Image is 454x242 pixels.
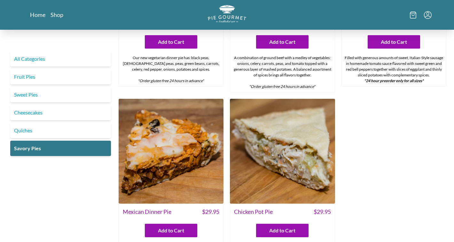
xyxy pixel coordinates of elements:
[208,5,246,25] a: Logo
[234,207,273,216] span: Chicken Pot Pie
[119,52,223,86] div: Our new vegetarian dinner pie has: black peas, [DEMOGRAPHIC_DATA] peas, peas, green beans, carrot...
[10,105,111,120] a: Cheesecakes
[138,78,204,83] em: *Order gluten free 24 hours in advance*
[368,35,420,49] button: Add to Cart
[256,35,309,49] button: Add to Cart
[10,141,111,156] a: Savory Pies
[30,11,45,19] a: Home
[364,78,424,83] strong: *24 hour preorder only for all sizes*
[342,52,446,86] div: Filled with generous amounts of sweet, Italian-Style sausage in homemade tomato sauce flavored wi...
[158,227,184,234] span: Add to Cart
[314,207,331,216] span: $ 29.95
[10,123,111,138] a: Quiches
[10,69,111,84] a: Fruit Pies
[145,224,197,237] button: Add to Cart
[230,52,334,92] div: A combination of ground beef with a medley of vegetables: onions, celery, carrots, peas, and toma...
[256,224,309,237] button: Add to Cart
[381,38,407,46] span: Add to Cart
[10,87,111,102] a: Sweet Pies
[51,11,63,19] a: Shop
[202,207,219,216] span: $ 29.95
[230,99,335,204] img: Chicken Pot Pie
[249,84,315,89] em: *Order gluten free 24 hours in advance*
[269,38,295,46] span: Add to Cart
[10,51,111,66] a: All Categories
[424,11,432,19] button: Menu
[208,5,246,23] img: logo
[145,35,197,49] button: Add to Cart
[123,207,171,216] span: Mexican Dinner Pie
[158,38,184,46] span: Add to Cart
[119,99,223,204] img: Mexican Dinner Pie
[269,227,295,234] span: Add to Cart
